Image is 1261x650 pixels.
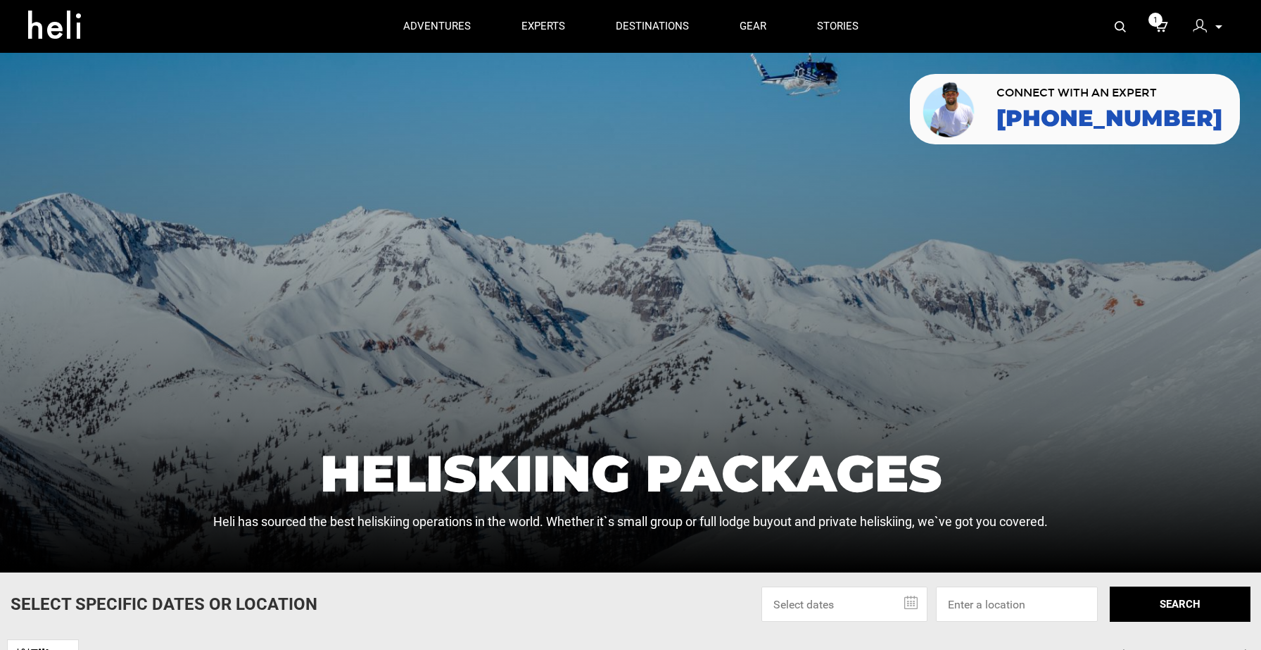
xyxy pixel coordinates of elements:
[1110,587,1250,622] button: SEARCH
[11,592,317,616] p: Select Specific Dates Or Location
[403,19,471,34] p: adventures
[936,587,1098,622] input: Enter a location
[213,448,1048,499] h1: Heliskiing Packages
[996,87,1222,99] span: CONNECT WITH AN EXPERT
[996,106,1222,131] a: [PHONE_NUMBER]
[1193,19,1207,33] img: signin-icon-3x.png
[1148,13,1162,27] span: 1
[920,80,979,139] img: contact our team
[213,513,1048,531] p: Heli has sourced the best heliskiing operations in the world. Whether it`s small group or full lo...
[761,587,927,622] input: Select dates
[521,19,565,34] p: experts
[616,19,689,34] p: destinations
[1115,21,1126,32] img: search-bar-icon.svg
